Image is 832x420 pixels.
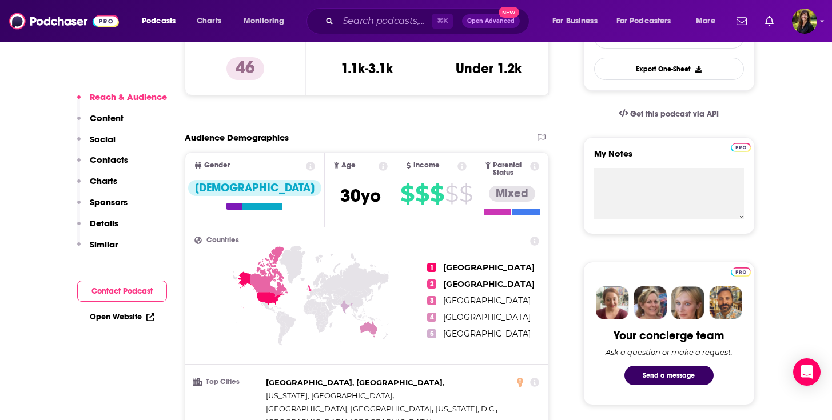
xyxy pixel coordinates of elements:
div: Search podcasts, credits, & more... [317,8,540,34]
button: Export One-Sheet [594,58,744,80]
div: Open Intercom Messenger [793,358,821,386]
p: Social [90,134,116,145]
span: Gender [204,162,230,169]
h3: Under 1.2k [456,60,522,77]
span: [GEOGRAPHIC_DATA] [443,312,531,322]
button: open menu [236,12,299,30]
img: Sydney Profile [596,286,629,319]
p: Details [90,218,118,229]
a: Pro website [731,141,751,152]
span: For Podcasters [616,13,671,29]
p: Contacts [90,154,128,165]
span: [GEOGRAPHIC_DATA], [GEOGRAPHIC_DATA] [266,404,432,413]
span: 3 [427,296,436,305]
h3: Top Cities [194,378,261,386]
img: Podchaser - Follow, Share and Rate Podcasts [9,10,119,32]
span: 2 [427,279,436,289]
label: My Notes [594,148,744,168]
span: Income [413,162,440,169]
span: Podcasts [142,13,176,29]
button: open menu [688,12,730,30]
img: Barbara Profile [634,286,667,319]
button: Similar [77,239,118,260]
span: [GEOGRAPHIC_DATA] [443,279,535,289]
button: Social [77,134,116,155]
span: 4 [427,313,436,322]
span: , [436,402,497,415]
button: open menu [134,12,190,30]
span: Open Advanced [467,18,515,24]
p: Content [90,113,124,123]
span: Charts [197,13,221,29]
span: Age [341,162,356,169]
span: $ [430,185,444,203]
p: Reach & Audience [90,91,167,102]
a: Charts [189,12,228,30]
button: open menu [609,12,688,30]
button: Open AdvancedNew [462,14,520,28]
div: Your concierge team [614,329,724,343]
span: Get this podcast via API [630,109,719,119]
img: User Profile [792,9,817,34]
button: Contact Podcast [77,281,167,302]
span: [GEOGRAPHIC_DATA] [443,262,535,273]
span: Parental Status [493,162,528,177]
input: Search podcasts, credits, & more... [338,12,432,30]
h2: Audience Demographics [185,132,289,143]
a: Pro website [731,266,751,277]
span: 30 yo [340,185,381,207]
span: 1 [427,263,436,272]
button: Send a message [624,366,714,385]
button: Contacts [77,154,128,175]
p: Sponsors [90,197,128,207]
button: open menu [544,12,612,30]
span: $ [459,185,472,203]
span: [GEOGRAPHIC_DATA] [443,329,531,339]
span: [US_STATE], D.C. [436,404,496,413]
div: Mixed [489,186,535,202]
span: , [266,389,394,402]
p: Charts [90,175,117,186]
span: For Business [552,13,598,29]
button: Charts [77,175,117,197]
a: Show notifications dropdown [761,11,778,31]
button: Sponsors [77,197,128,218]
span: [GEOGRAPHIC_DATA], [GEOGRAPHIC_DATA] [266,378,443,387]
img: Podchaser Pro [731,143,751,152]
span: $ [400,185,414,203]
p: Similar [90,239,118,250]
div: [DEMOGRAPHIC_DATA] [188,180,321,196]
span: Logged in as HowellMedia [792,9,817,34]
span: $ [445,185,458,203]
a: Show notifications dropdown [732,11,751,31]
a: Open Website [90,312,154,322]
button: Show profile menu [792,9,817,34]
span: More [696,13,715,29]
button: Details [77,218,118,239]
span: , [266,376,444,389]
img: Podchaser Pro [731,267,751,277]
p: 46 [226,57,264,80]
h3: 1.1k-3.1k [341,60,393,77]
span: Countries [206,237,239,244]
span: [GEOGRAPHIC_DATA] [443,295,531,306]
span: ⌘ K [432,14,453,29]
span: New [499,7,519,18]
span: 5 [427,329,436,338]
div: Ask a question or make a request. [606,347,733,357]
span: Monitoring [244,13,284,29]
a: Get this podcast via API [610,100,729,128]
span: , [266,402,433,415]
button: Reach & Audience [77,91,167,113]
span: $ [415,185,429,203]
span: [US_STATE], [GEOGRAPHIC_DATA] [266,391,392,400]
button: Content [77,113,124,134]
img: Jules Profile [671,286,704,319]
img: Jon Profile [709,286,742,319]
